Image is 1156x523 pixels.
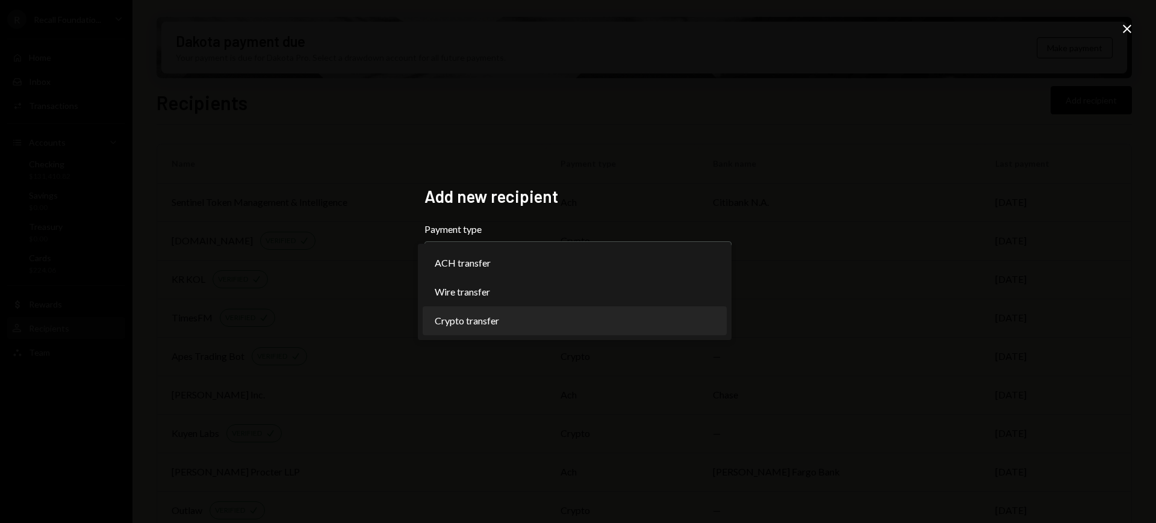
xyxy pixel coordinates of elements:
span: Crypto transfer [435,314,499,328]
label: Payment type [424,222,732,237]
span: ACH transfer [435,256,491,270]
h2: Add new recipient [424,185,732,208]
button: Payment type [424,241,732,275]
span: Wire transfer [435,285,490,299]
